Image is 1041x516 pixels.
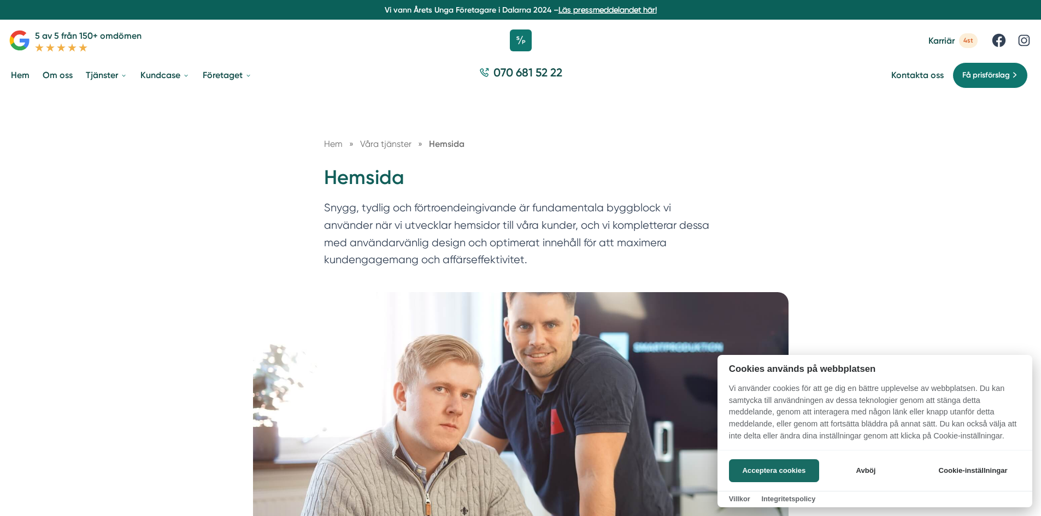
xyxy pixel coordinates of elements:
button: Acceptera cookies [729,459,819,482]
p: Vi använder cookies för att ge dig en bättre upplevelse av webbplatsen. Du kan samtycka till anvä... [717,383,1032,449]
h2: Cookies används på webbplatsen [717,364,1032,374]
button: Cookie-inställningar [925,459,1021,482]
a: Villkor [729,495,750,503]
a: Integritetspolicy [761,495,815,503]
button: Avböj [822,459,909,482]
